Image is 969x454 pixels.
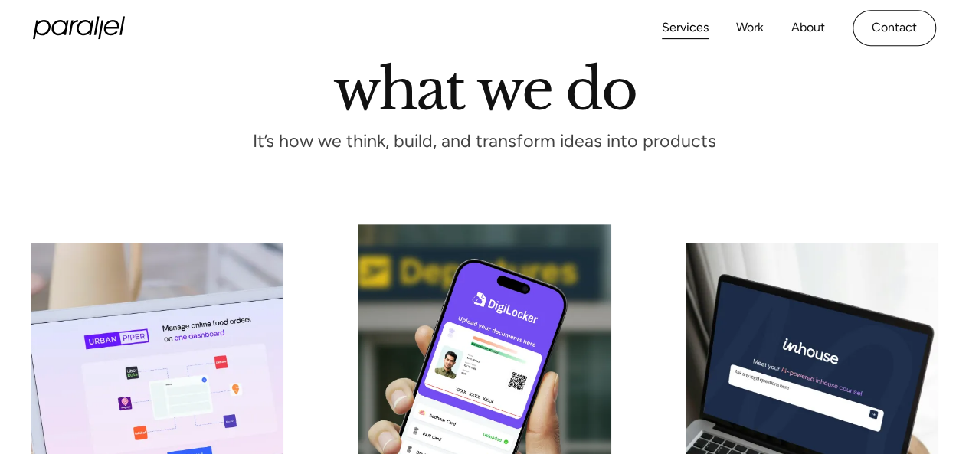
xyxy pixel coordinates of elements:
a: Work [736,17,764,39]
p: It’s how we think, build, and transform ideas into products [222,135,748,148]
a: Services [662,17,709,39]
a: home [33,16,125,39]
a: Contact [853,10,936,46]
a: About [791,17,825,39]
